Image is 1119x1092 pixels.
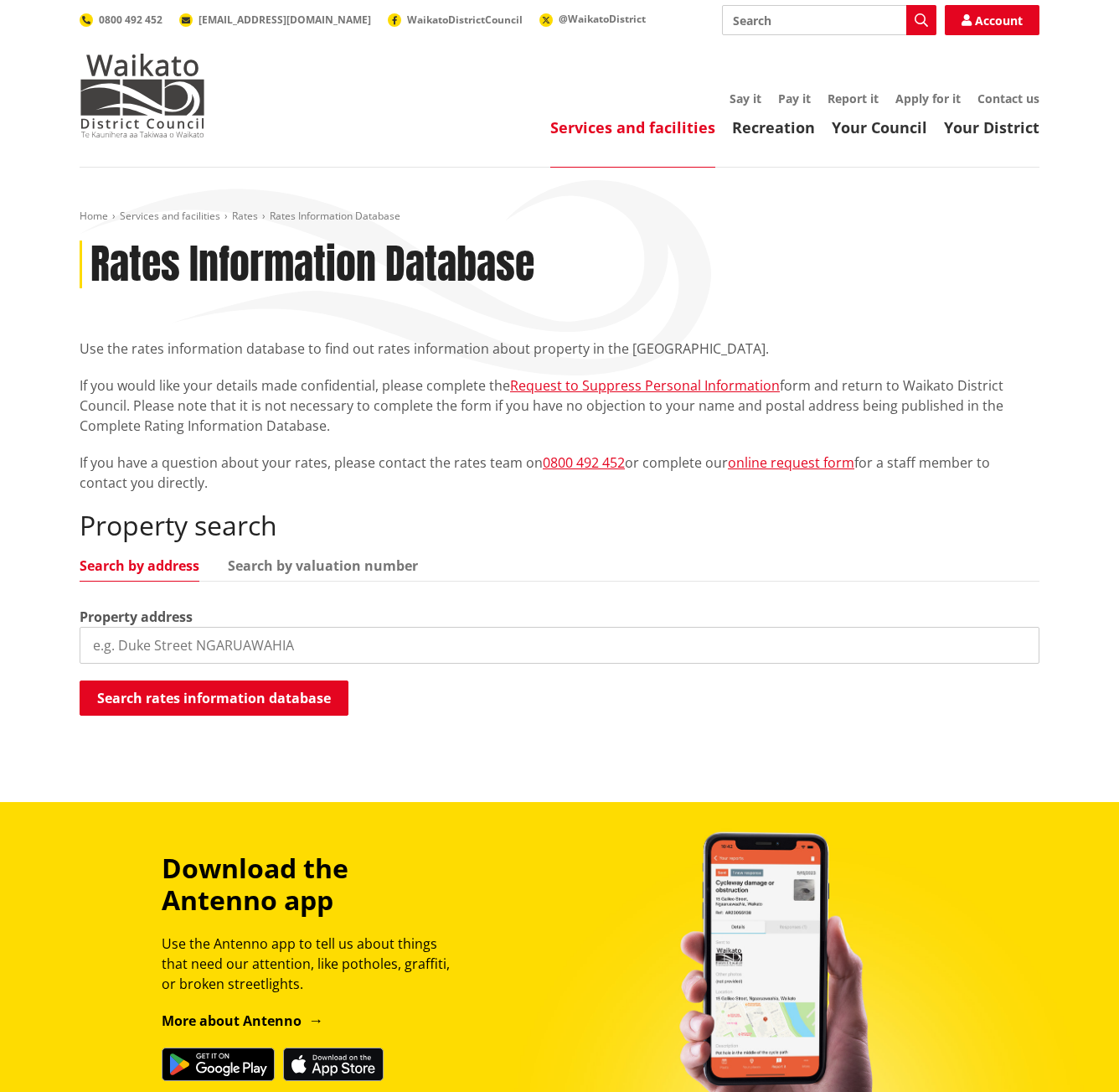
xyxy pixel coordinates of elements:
[270,209,400,223] span: Rates Information Database
[80,607,193,627] label: Property address
[80,375,1039,436] p: If you would like your details made confidential, please complete the form and return to Waikato ...
[80,559,199,572] a: Search by address
[283,1048,384,1081] img: Download on the App Store
[162,1048,275,1081] img: Get it on Google Play
[728,453,854,472] a: online request form
[199,13,371,27] span: [EMAIL_ADDRESS][DOMAIN_NAME]
[945,5,1039,35] a: Account
[120,209,220,223] a: Services and facilities
[80,339,1039,359] p: Use the rates information database to find out rates information about property in the [GEOGRAPHI...
[80,54,205,137] img: Waikato District Council - Te Kaunihera aa Takiwaa o Waikato
[944,117,1039,137] a: Your District
[388,13,523,27] a: WaikatoDistrictCouncil
[828,91,879,106] a: Report it
[80,510,1039,541] h2: Property search
[162,934,465,994] p: Use the Antenno app to tell us about things that need our attention, like potholes, graffiti, or ...
[228,559,418,572] a: Search by valuation number
[510,376,780,395] a: Request to Suppress Personal Information
[559,12,646,26] span: @WaikatoDistrict
[832,117,927,137] a: Your Council
[232,209,258,223] a: Rates
[977,91,1039,106] a: Contact us
[99,13,162,27] span: 0800 492 452
[80,627,1039,664] input: e.g. Duke Street NGARUAWAHIA
[80,210,1039,224] nav: breadcrumb
[80,681,348,716] button: Search rates information database
[90,241,534,289] h1: Rates Information Database
[730,91,761,106] a: Say it
[539,12,646,26] a: @WaikatoDistrict
[179,13,371,27] a: [EMAIL_ADDRESS][DOMAIN_NAME]
[80,13,162,27] a: 0800 492 452
[162,1012,323,1030] a: More about Antenno
[550,117,715,137] a: Services and facilities
[895,91,961,106] a: Apply for it
[80,453,1039,493] p: If you have a question about your rates, please contact the rates team on or complete our for a s...
[722,5,936,35] input: Search input
[543,453,625,472] a: 0800 492 452
[162,852,465,917] h3: Download the Antenno app
[732,117,815,137] a: Recreation
[407,13,523,27] span: WaikatoDistrictCouncil
[80,209,108,223] a: Home
[778,91,811,106] a: Pay it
